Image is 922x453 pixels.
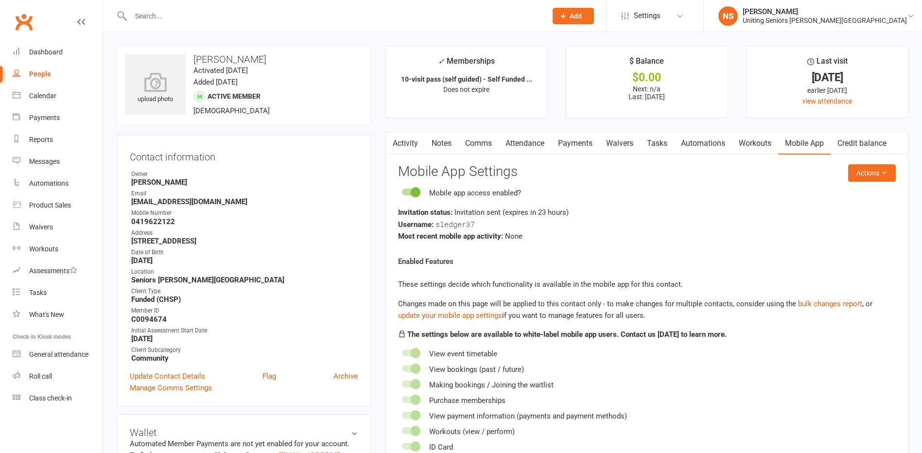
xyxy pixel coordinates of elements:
a: Automations [674,132,732,155]
a: Reports [13,129,103,151]
a: Assessments [13,260,103,282]
a: Manage Comms Settings [130,382,212,394]
span: Workouts (view / perform) [429,427,515,436]
strong: Funded (CHSP) [131,295,358,304]
span: Add [570,12,582,20]
strong: [PERSON_NAME] [131,178,358,187]
strong: 0419622122 [131,217,358,226]
a: People [13,63,103,85]
a: update your mobile app settings [398,311,502,320]
a: Workouts [13,238,103,260]
div: Mobile Number [131,209,358,218]
span: Settings [634,5,661,27]
div: Invitation sent [398,207,896,218]
a: Tasks [640,132,674,155]
h3: Mobile App Settings [398,164,896,179]
div: Payments [29,114,60,122]
time: Activated [DATE] [193,66,248,75]
a: Clubworx [12,10,36,34]
div: Tasks [29,289,47,296]
div: Client Type [131,287,358,296]
div: Dashboard [29,48,63,56]
a: Waivers [599,132,640,155]
a: Update Contact Details [130,370,205,382]
strong: Seniors [PERSON_NAME][GEOGRAPHIC_DATA] [131,276,358,284]
strong: The settings below are available to white-label mobile app users. Contact us [DATE] to learn more. [407,330,727,339]
p: These settings decide which functionality is available in the mobile app for this contact. [398,279,896,290]
div: Client Subcategory [131,346,358,355]
a: Waivers [13,216,103,238]
h3: Wallet [130,427,358,438]
div: Location [131,267,358,277]
div: Last visit [807,55,848,72]
a: view attendance [802,97,852,105]
div: Automations [29,179,69,187]
div: Uniting Seniors [PERSON_NAME][GEOGRAPHIC_DATA] [743,16,907,25]
a: Archive [333,370,358,382]
a: Notes [425,132,458,155]
i: ✓ [438,57,444,66]
div: Owner [131,170,358,179]
label: Enabled Features [398,256,453,267]
span: ID Card [429,443,453,452]
a: Credit balance [831,132,893,155]
a: Tasks [13,282,103,304]
span: sledger37 [435,219,475,229]
div: What's New [29,311,64,318]
div: Mobile app access enabled? [429,187,521,199]
div: Initial Assessment Start Date [131,326,358,335]
div: Product Sales [29,201,71,209]
input: Search... [128,9,540,23]
strong: [DATE] [131,256,358,265]
div: Calendar [29,92,56,100]
p: Next: n/a Last: [DATE] [575,85,719,101]
span: Active member [208,92,261,100]
div: upload photo [125,72,186,105]
strong: [DATE] [131,334,358,343]
a: Product Sales [13,194,103,216]
a: Calendar [13,85,103,107]
span: None [505,232,522,241]
div: Email [131,189,358,198]
a: Automations [13,173,103,194]
a: Messages [13,151,103,173]
a: Roll call [13,366,103,387]
button: Add [553,8,594,24]
span: Purchase memberships [429,396,505,405]
div: Assessments [29,267,77,275]
div: NS [718,6,738,26]
div: Memberships [438,55,495,73]
button: Actions [848,164,896,182]
a: Dashboard [13,41,103,63]
span: (expires in 23 hours ) [503,208,569,217]
a: Attendance [499,132,551,155]
div: earlier [DATE] [755,85,899,96]
div: Member ID [131,306,358,315]
strong: Most recent mobile app activity: [398,232,503,241]
div: Address [131,228,358,238]
a: What's New [13,304,103,326]
strong: C0094674 [131,315,358,324]
div: Waivers [29,223,53,231]
a: Payments [551,132,599,155]
div: General attendance [29,350,88,358]
div: Changes made on this page will be applied to this contact only - to make changes for multiple con... [398,298,896,321]
strong: Invitation status: [398,208,452,217]
span: , or [798,299,872,308]
a: Mobile App [778,132,831,155]
div: [PERSON_NAME] [743,7,907,16]
a: Comms [458,132,499,155]
strong: 10-visit pass (self guided) - Self Funded ... [401,75,532,83]
span: View bookings (past / future) [429,365,524,374]
div: Class check-in [29,394,72,402]
strong: [EMAIL_ADDRESS][DOMAIN_NAME] [131,197,358,206]
strong: Username: [398,220,434,229]
a: bulk changes report [798,299,862,308]
strong: [STREET_ADDRESS] [131,237,358,245]
a: General attendance kiosk mode [13,344,103,366]
div: People [29,70,51,78]
a: Workouts [732,132,778,155]
div: Messages [29,157,60,165]
span: Making bookings / Joining the waitlist [429,381,554,389]
h3: Contact information [130,148,358,162]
